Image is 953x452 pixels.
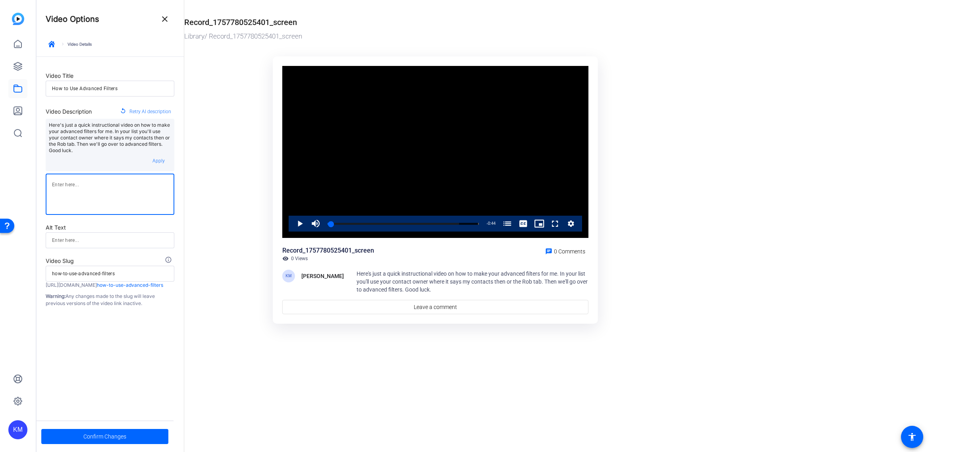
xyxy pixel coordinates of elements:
button: Apply [146,154,171,168]
span: 0:44 [488,221,496,226]
mat-icon: replay [120,108,126,116]
span: how-to-use-advanced-filters [97,282,163,288]
button: Fullscreen [547,216,563,232]
span: Retry AI description [129,106,171,117]
p: Any changes made to the slug will leave previous versions of the video link inactive. [46,293,174,307]
span: Video Slug [46,257,74,264]
img: blue-gradient.svg [12,13,24,25]
div: Alt Text [46,223,174,232]
span: - [486,221,488,226]
span: Here's just a quick instructional video on how to make your advanced filters for me. In your list... [357,270,588,293]
button: Play [292,216,308,232]
div: Record_1757780525401_screen [184,16,297,28]
mat-icon: visibility [282,255,289,262]
span: Confirm Changes [83,429,126,444]
a: Leave a comment [282,300,588,314]
p: Here's just a quick instructional video on how to make your advanced filters for me. In your list... [49,122,171,154]
button: Mute [308,216,324,232]
button: Chapters [500,216,515,232]
input: Enter here... [52,236,168,245]
div: / Record_1757780525401_screen [184,31,683,42]
div: Video Title [46,71,174,81]
div: Progress Bar [328,223,479,225]
span: Apply [152,158,165,164]
mat-icon: accessibility [907,432,917,442]
strong: Warning: [46,293,66,299]
button: Captions [515,216,531,232]
input: Enter here... [52,84,168,93]
button: Picture-in-Picture [531,216,547,232]
h4: Video Options [46,14,99,24]
div: [PERSON_NAME] [301,271,344,281]
div: KM [282,270,295,282]
button: Confirm Changes [41,429,168,444]
span: 0 Views [291,255,308,262]
a: 0 Comments [542,246,588,255]
input: Enter here... [52,269,168,278]
mat-icon: info_outline [165,256,174,266]
button: Retry AI description [117,104,174,119]
mat-icon: close [160,14,170,24]
span: Leave a comment [414,303,457,311]
div: Video Description [46,107,92,116]
a: Library [184,32,204,40]
span: 0 Comments [554,248,585,255]
div: KM [8,420,27,439]
div: Record_1757780525401_screen [282,246,374,255]
span: [URL][DOMAIN_NAME] [46,282,97,288]
mat-icon: chat [545,248,552,255]
div: Video Player [282,66,588,238]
